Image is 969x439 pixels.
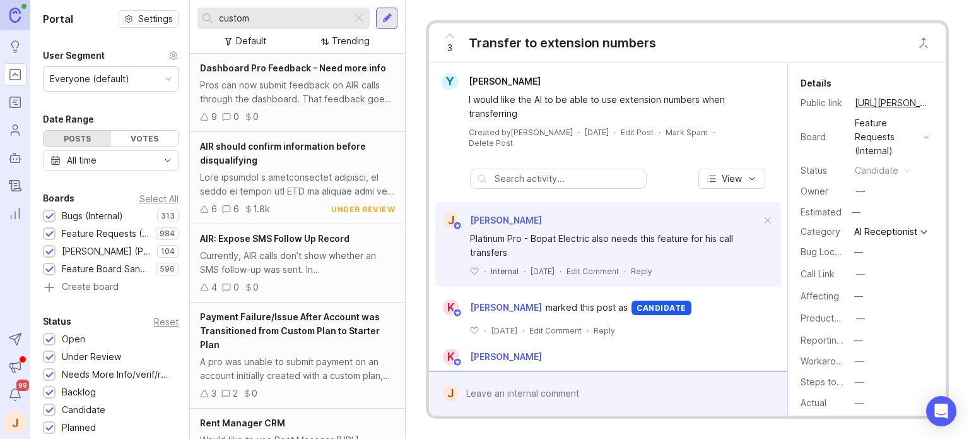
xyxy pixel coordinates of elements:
div: Trending [332,34,370,48]
a: Create board [43,282,179,294]
label: ProductboardID [801,313,867,323]
div: candidate [855,164,898,177]
div: Bugs (Internal) [62,209,123,223]
div: · [560,266,561,277]
a: Payment Failure/Issue After Account was Transitioned from Custom Plan to Starter PlanA pro was un... [190,303,405,409]
p: 984 [160,229,175,239]
button: Steps to Reproduce [851,374,867,390]
div: Default [236,34,266,48]
button: View [698,169,765,189]
label: Actual [801,397,826,408]
div: Owner [801,184,845,198]
div: 6 [233,202,239,216]
div: Internal [491,266,519,277]
div: Reset [154,318,179,325]
div: — [855,354,864,368]
p: 313 [161,211,175,221]
span: [PERSON_NAME] [470,301,542,315]
a: AIR should confirm information before disqualifyingLore ipsumdol s ametconsectet adipisci, el sed... [190,132,405,224]
div: Transfer to extension numbers [469,34,656,52]
label: Reporting Team [801,335,868,346]
div: Open Intercom Messenger [926,396,956,426]
span: AIR: Expose SMS Follow Up Record [200,233,349,244]
a: K[PERSON_NAME] [435,349,552,365]
div: Boards [43,191,74,206]
span: [PERSON_NAME] [470,215,542,226]
a: Dashboard Pro Feedback - Need more infoPros can now submit feedback on AIR calls through the dash... [190,54,405,132]
div: · [578,127,580,138]
div: 0 [253,280,259,294]
div: · [659,127,661,138]
a: [DATE] [585,127,609,138]
div: Posts [44,131,111,147]
div: Created by [PERSON_NAME] [469,127,573,138]
div: I would like the AI to be able to use extension numbers when transferring [469,93,762,121]
div: 6 [211,202,217,216]
span: Dashboard Pro Feedback - Need more info [200,63,386,73]
div: · [624,266,626,277]
button: ProductboardID [852,310,869,327]
a: Roadmaps [4,91,26,114]
span: View [722,172,742,185]
a: Ideas [4,35,26,58]
label: Affecting [801,291,839,301]
div: — [854,334,863,347]
div: Public link [801,96,845,110]
div: Needs More Info/verif/repro [62,368,172,382]
div: · [524,266,526,277]
a: Reporting [4,202,26,225]
button: Send to Autopilot [4,328,26,351]
a: Settings [119,10,179,28]
div: J [443,212,459,229]
div: 0 [253,110,259,124]
div: — [854,289,863,303]
span: AIR should confirm information before disqualifying [200,141,366,165]
div: 1.8k [253,202,270,216]
input: Search... [219,11,346,25]
svg: toggle icon [158,155,178,165]
div: Feature Board Sandbox [DATE] [62,262,150,276]
div: Feature Requests (Internal) [62,227,150,241]
div: Select All [139,195,179,202]
label: Workaround [801,356,852,366]
div: Category [801,225,845,239]
div: Edit Comment [567,266,619,277]
div: Board [801,130,845,144]
img: member badge [453,308,462,318]
time: [DATE] [585,128,609,137]
div: Edit Post [621,127,654,138]
div: Backlog [62,385,96,399]
a: J[PERSON_NAME] [435,212,542,229]
a: K[PERSON_NAME] [435,299,546,316]
div: Reply [631,266,652,277]
div: — [848,204,864,220]
div: Status [43,314,71,329]
button: Notifications [4,383,26,406]
button: Actual [851,395,867,411]
div: — [856,267,865,281]
div: A pro was unable to submit payment on an account initially created with a custom plan, which was ... [200,355,395,383]
div: Edit Comment [529,325,582,336]
img: member badge [453,358,462,367]
div: Platinum Pro - Bopat Electric also needs this feature for his call transfers [470,232,761,260]
div: · [587,325,589,336]
img: Canny Home [9,8,21,22]
div: All time [67,153,97,167]
a: Changelog [4,174,26,197]
div: Currently, AIR calls don’t show whether an SMS follow-up was sent. In [GEOGRAPHIC_DATA], we can s... [200,249,395,277]
span: [PERSON_NAME] [470,351,542,362]
div: Feature Requests (Internal) [855,116,918,158]
div: 2 [233,387,238,400]
div: — [855,396,864,410]
div: 3 [211,387,216,400]
a: Users [4,119,26,141]
div: K [443,299,459,316]
div: · [522,325,524,336]
label: Bug Location [801,246,855,257]
div: Details [801,76,831,91]
div: 4 [211,280,217,294]
input: Search activity... [495,172,640,186]
div: Delete Post [469,138,513,148]
h1: Portal [43,11,73,27]
div: Lore ipsumdol s ametconsectet adipisci, el seddo ei tempori utl ETD ma aliquae admi ven quisnostr... [200,171,395,198]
